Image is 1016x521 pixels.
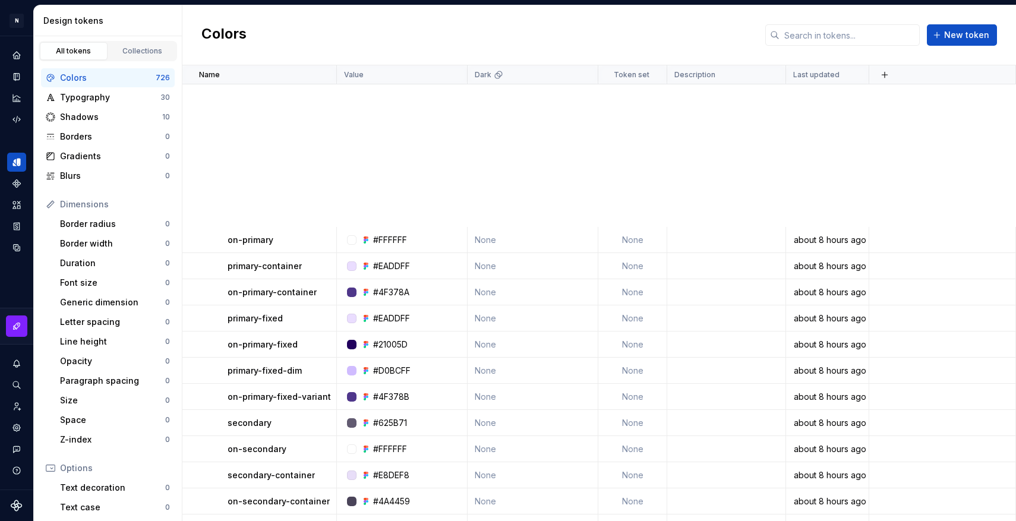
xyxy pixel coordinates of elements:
div: Duration [60,257,165,269]
div: #625B71 [373,417,407,429]
div: 0 [165,337,170,346]
td: None [468,488,598,514]
p: on-primary [228,234,273,246]
div: Dimensions [60,198,170,210]
td: None [598,488,667,514]
div: Borders [60,131,165,143]
div: 0 [165,376,170,386]
div: Border width [60,238,165,250]
a: Borders0 [41,127,175,146]
a: Data sources [7,238,26,257]
div: Letter spacing [60,316,165,328]
div: Opacity [60,355,165,367]
p: on-primary-fixed-variant [228,391,331,403]
div: Generic dimension [60,296,165,308]
div: #E8DEF8 [373,469,409,481]
td: None [598,358,667,384]
p: secondary [228,417,272,429]
a: Opacity0 [55,352,175,371]
td: None [598,305,667,331]
div: Colors [60,72,156,84]
div: 10 [162,112,170,122]
td: None [468,436,598,462]
div: Border radius [60,218,165,230]
td: None [468,462,598,488]
td: None [468,253,598,279]
td: None [598,410,667,436]
div: #4F378A [373,286,409,298]
div: Blurs [60,170,165,182]
span: New token [944,29,989,41]
div: 0 [165,435,170,444]
p: on-secondary-container [228,495,330,507]
div: 0 [165,356,170,366]
div: Design tokens [7,153,26,172]
td: None [468,305,598,331]
div: All tokens [44,46,103,56]
div: Space [60,414,165,426]
td: None [598,253,667,279]
p: primary-fixed-dim [228,365,302,377]
div: about 8 hours ago [787,391,868,403]
a: Generic dimension0 [55,293,175,312]
div: about 8 hours ago [787,417,868,429]
div: #EADDFF [373,312,410,324]
div: 30 [160,93,170,102]
a: Line height0 [55,332,175,351]
td: None [468,358,598,384]
div: 0 [165,396,170,405]
div: #EADDFF [373,260,410,272]
div: #D0BCFF [373,365,411,377]
p: secondary-container [228,469,315,481]
p: Name [199,70,220,80]
button: Contact support [7,440,26,459]
a: Typography30 [41,88,175,107]
a: Storybook stories [7,217,26,236]
div: #21005D [373,339,408,351]
div: Settings [7,418,26,437]
div: Invite team [7,397,26,416]
div: about 8 hours ago [787,234,868,246]
div: Text case [60,501,165,513]
svg: Supernova Logo [11,500,23,511]
td: None [598,462,667,488]
a: Components [7,174,26,193]
div: Text decoration [60,482,165,494]
p: Last updated [793,70,840,80]
a: Z-index0 [55,430,175,449]
div: #FFFFFF [373,234,407,246]
a: Home [7,46,26,65]
div: about 8 hours ago [787,495,868,507]
div: 0 [165,132,170,141]
div: Search ⌘K [7,375,26,394]
div: Typography [60,91,160,103]
a: Size0 [55,391,175,410]
a: Text decoration0 [55,478,175,497]
p: Token set [614,70,649,80]
p: on-secondary [228,443,286,455]
div: about 8 hours ago [787,339,868,351]
div: #4F378B [373,391,409,403]
a: Analytics [7,89,26,108]
td: None [598,384,667,410]
a: Colors726 [41,68,175,87]
div: #FFFFFF [373,443,407,455]
div: about 8 hours ago [787,365,868,377]
a: Assets [7,195,26,214]
td: None [468,384,598,410]
a: Code automation [7,110,26,129]
a: Space0 [55,411,175,430]
div: 0 [165,171,170,181]
a: Letter spacing0 [55,312,175,331]
a: Border width0 [55,234,175,253]
button: N [2,8,31,33]
div: 726 [156,73,170,83]
a: Shadows10 [41,108,175,127]
button: New token [927,24,997,46]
